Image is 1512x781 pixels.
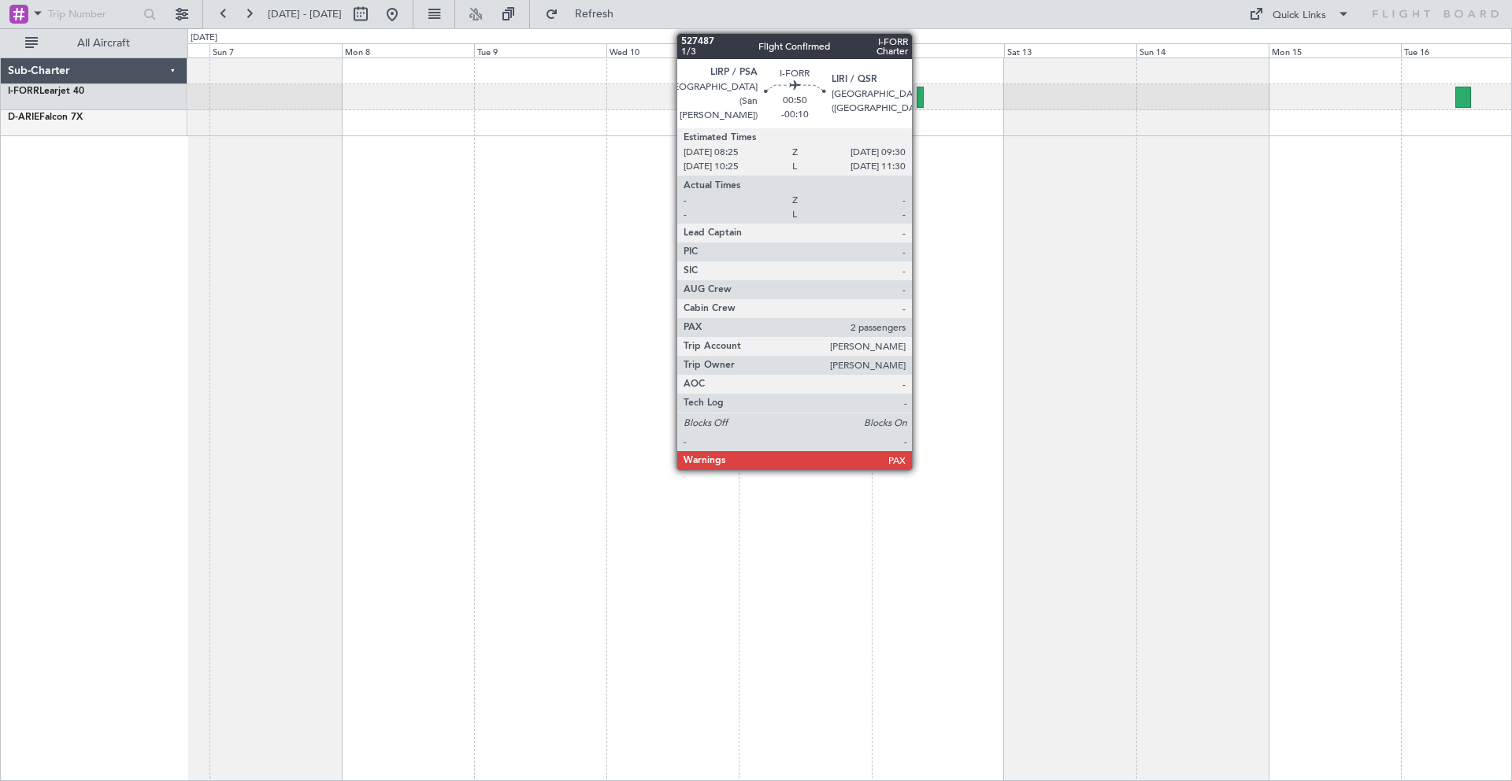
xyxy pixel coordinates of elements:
div: Sat 13 [1004,43,1136,57]
span: All Aircraft [41,38,166,49]
div: Fri 12 [872,43,1004,57]
div: Quick Links [1273,8,1326,24]
div: [DATE] [191,31,217,45]
div: Tue 9 [474,43,606,57]
button: All Aircraft [17,31,171,56]
span: D-ARIE [8,113,39,122]
span: Refresh [561,9,628,20]
a: I-FORRLearjet 40 [8,87,84,96]
button: Quick Links [1241,2,1358,27]
span: I-FORR [8,87,39,96]
button: Refresh [538,2,632,27]
div: Sun 7 [209,43,342,57]
input: Trip Number [48,2,139,26]
span: [DATE] - [DATE] [268,7,342,21]
div: Wed 10 [606,43,739,57]
a: D-ARIEFalcon 7X [8,113,83,122]
div: Thu 11 [739,43,871,57]
div: Mon 8 [342,43,474,57]
div: Mon 15 [1269,43,1401,57]
div: Sun 14 [1136,43,1269,57]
